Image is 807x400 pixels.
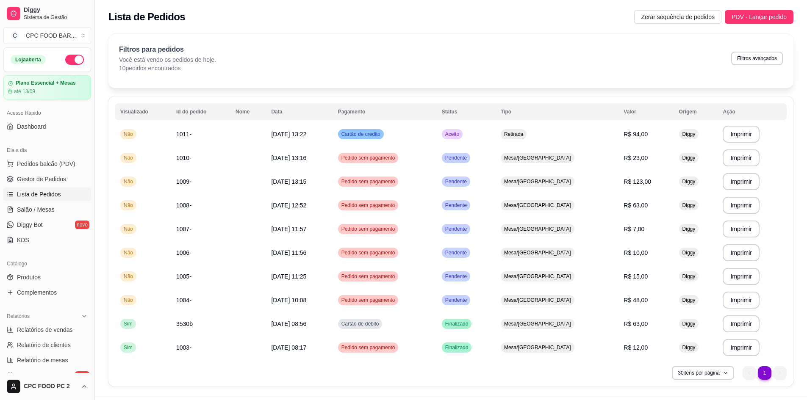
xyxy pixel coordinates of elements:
[119,44,216,55] p: Filtros para pedidos
[176,202,191,209] span: 1008-
[723,221,760,237] button: Imprimir
[444,320,470,327] span: Finalizado
[122,344,134,351] span: Sim
[340,344,397,351] span: Pedido sem pagamento
[176,154,191,161] span: 1010-
[444,226,469,232] span: Pendente
[271,344,306,351] span: [DATE] 08:17
[502,344,573,351] span: Mesa/[GEOGRAPHIC_DATA]
[171,103,230,120] th: Id do pedido
[11,31,19,40] span: C
[3,286,91,299] a: Complementos
[502,154,573,161] span: Mesa/[GEOGRAPHIC_DATA]
[271,226,306,232] span: [DATE] 11:57
[271,249,306,256] span: [DATE] 11:56
[758,366,771,380] li: pagination item 1 active
[3,172,91,186] a: Gestor de Pedidos
[340,273,397,280] span: Pedido sem pagamento
[122,320,134,327] span: Sim
[738,362,791,384] nav: pagination navigation
[266,103,333,120] th: Data
[502,226,573,232] span: Mesa/[GEOGRAPHIC_DATA]
[3,3,91,24] a: DiggySistema de Gestão
[681,344,697,351] span: Diggy
[624,131,648,138] span: R$ 94,00
[681,154,697,161] span: Diggy
[14,88,35,95] article: até 13/09
[624,273,648,280] span: R$ 15,00
[624,154,648,161] span: R$ 23,00
[672,366,734,380] button: 30itens por página
[444,249,469,256] span: Pendente
[24,383,78,390] span: CPC FOOD PC 2
[24,6,88,14] span: Diggy
[230,103,266,120] th: Nome
[176,320,193,327] span: 3530b
[17,175,66,183] span: Gestor de Pedidos
[7,313,30,320] span: Relatórios
[3,203,91,216] a: Salão / Mesas
[24,14,88,21] span: Sistema de Gestão
[340,178,397,185] span: Pedido sem pagamento
[624,297,648,303] span: R$ 48,00
[496,103,618,120] th: Tipo
[333,103,437,120] th: Pagamento
[681,320,697,327] span: Diggy
[11,55,46,64] div: Loja aberta
[444,344,470,351] span: Finalizado
[718,103,787,120] th: Ação
[17,341,71,349] span: Relatório de clientes
[624,344,648,351] span: R$ 12,00
[65,55,84,65] button: Alterar Status
[17,205,55,214] span: Salão / Mesas
[3,338,91,352] a: Relatório de clientes
[119,64,216,72] p: 10 pedidos encontrados
[3,353,91,367] a: Relatório de mesas
[17,160,75,168] span: Pedidos balcão (PDV)
[16,80,76,86] article: Plano Essencial + Mesas
[122,226,135,232] span: Não
[340,154,397,161] span: Pedido sem pagamento
[3,188,91,201] a: Lista de Pedidos
[176,131,191,138] span: 1011-
[122,273,135,280] span: Não
[17,190,61,199] span: Lista de Pedidos
[340,249,397,256] span: Pedido sem pagamento
[340,297,397,303] span: Pedido sem pagamento
[3,75,91,99] a: Plano Essencial + Mesasaté 13/09
[723,292,760,309] button: Imprimir
[271,154,306,161] span: [DATE] 13:16
[444,297,469,303] span: Pendente
[723,244,760,261] button: Imprimir
[26,31,76,40] div: CPC FOOD BAR ...
[732,12,787,22] span: PDV - Lançar pedido
[641,12,715,22] span: Zerar sequência de pedidos
[437,103,496,120] th: Status
[3,323,91,337] a: Relatórios de vendas
[502,178,573,185] span: Mesa/[GEOGRAPHIC_DATA]
[731,52,783,65] button: Filtros avançados
[502,320,573,327] span: Mesa/[GEOGRAPHIC_DATA]
[271,297,306,303] span: [DATE] 10:08
[17,371,76,380] span: Relatório de fidelidade
[681,131,697,138] span: Diggy
[271,202,306,209] span: [DATE] 12:52
[17,273,41,281] span: Produtos
[681,297,697,303] span: Diggy
[122,297,135,303] span: Não
[271,320,306,327] span: [DATE] 08:56
[271,273,306,280] span: [DATE] 11:25
[3,143,91,157] div: Dia a dia
[340,226,397,232] span: Pedido sem pagamento
[674,103,718,120] th: Origem
[723,173,760,190] button: Imprimir
[502,131,525,138] span: Retirada
[681,273,697,280] span: Diggy
[271,131,306,138] span: [DATE] 13:22
[624,249,648,256] span: R$ 10,00
[108,10,185,24] h2: Lista de Pedidos
[624,320,648,327] span: R$ 63,00
[122,154,135,161] span: Não
[3,270,91,284] a: Produtos
[502,202,573,209] span: Mesa/[GEOGRAPHIC_DATA]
